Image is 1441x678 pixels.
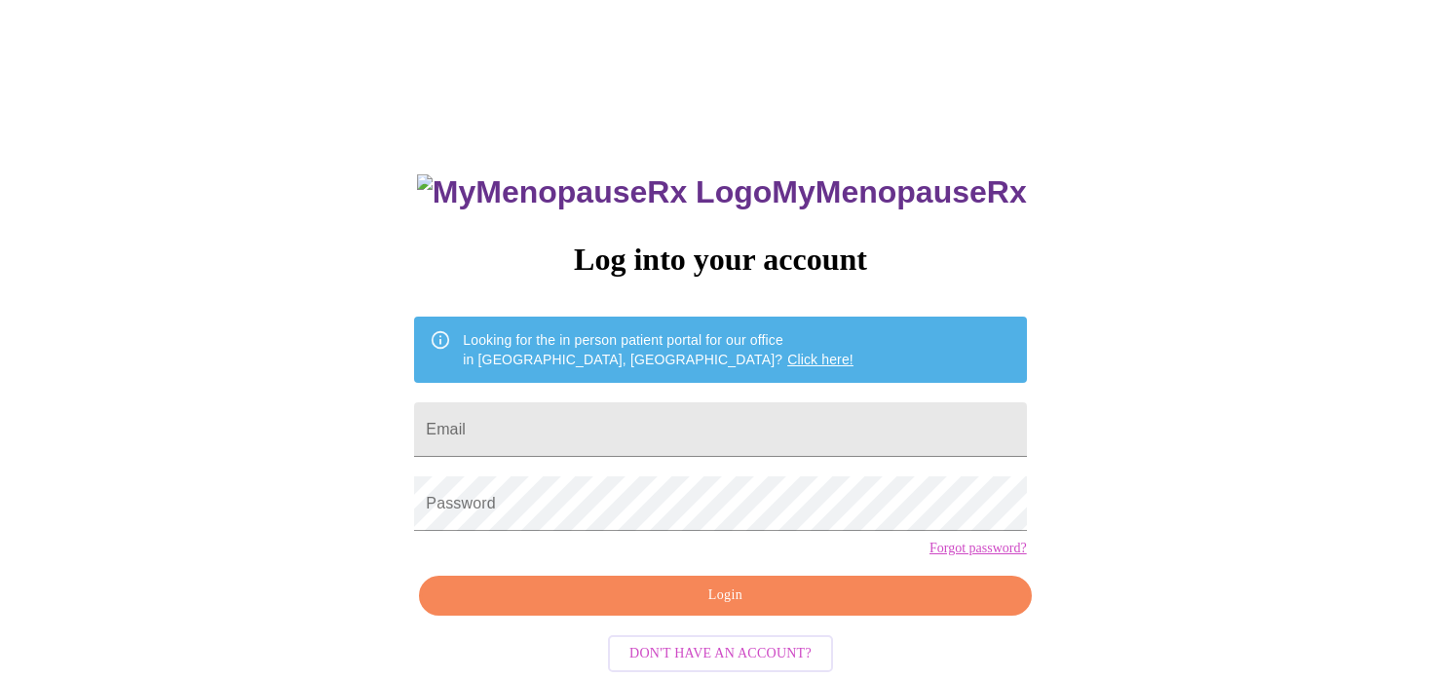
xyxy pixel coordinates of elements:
button: Don't have an account? [608,635,833,673]
a: Don't have an account? [603,644,838,660]
h3: Log into your account [414,242,1026,278]
img: MyMenopauseRx Logo [417,174,772,210]
a: Forgot password? [929,541,1027,556]
button: Login [419,576,1031,616]
span: Login [441,584,1008,608]
a: Click here! [787,352,853,367]
div: Looking for the in person patient portal for our office in [GEOGRAPHIC_DATA], [GEOGRAPHIC_DATA]? [463,322,853,377]
h3: MyMenopauseRx [417,174,1027,210]
span: Don't have an account? [629,642,812,666]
